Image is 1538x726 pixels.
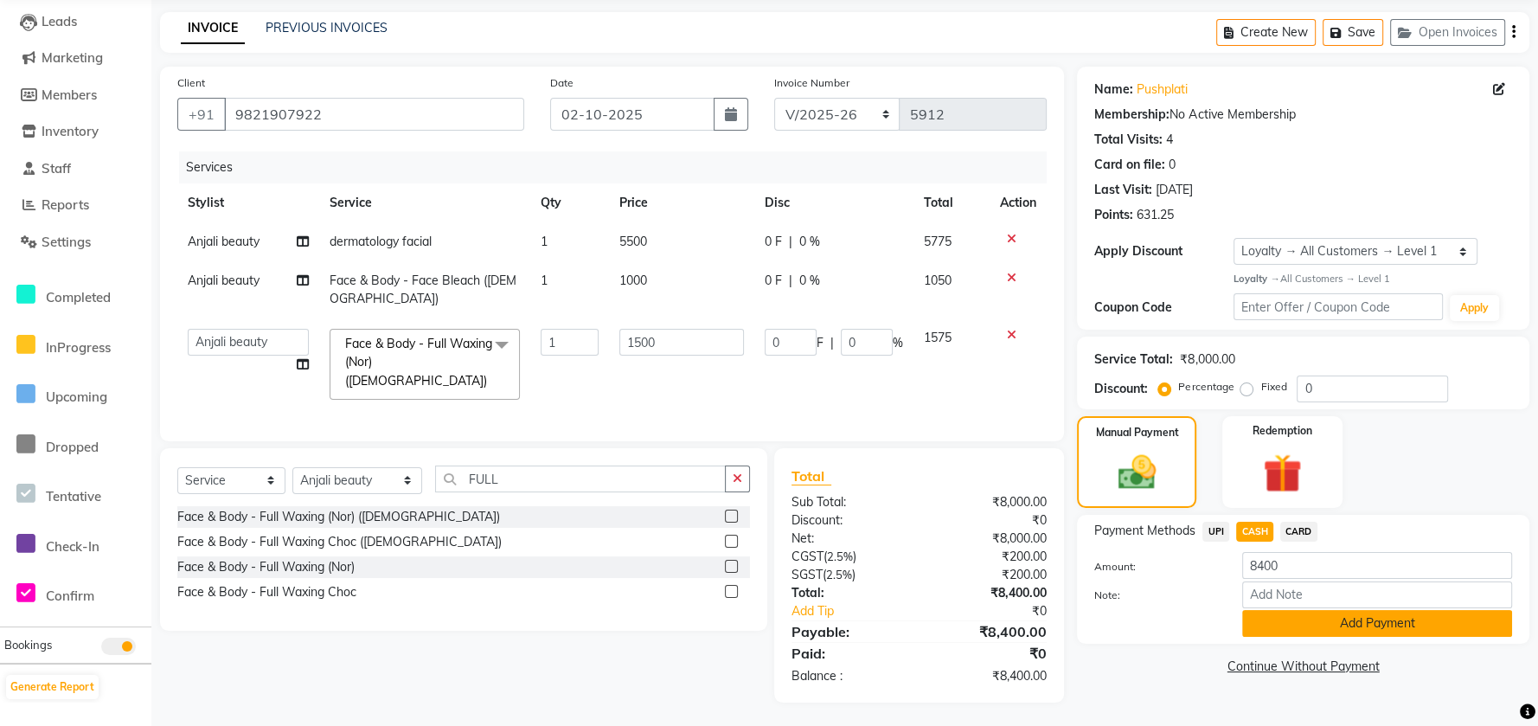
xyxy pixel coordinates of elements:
a: x [487,373,495,389]
th: Qty [530,183,609,222]
span: 1 [541,234,548,249]
span: Check-In [46,538,99,555]
div: ₹8,400.00 [920,584,1061,602]
span: Upcoming [46,389,107,405]
div: Face & Body - Full Waxing Choc [177,583,356,601]
div: Total: [779,584,920,602]
div: Payable: [779,621,920,642]
label: Note: [1081,588,1229,603]
span: 1575 [924,330,952,345]
div: Net: [779,530,920,548]
label: Client [177,75,205,91]
span: dermatology facial [330,234,432,249]
a: Pushplati [1137,80,1188,99]
span: Total [791,467,831,485]
span: SGST [791,567,823,582]
th: Action [990,183,1047,222]
span: Bookings [4,638,52,652]
div: 4 [1166,131,1173,149]
a: Marketing [4,48,147,68]
div: Card on file: [1094,156,1165,174]
span: Inventory [42,123,99,139]
div: Services [179,151,1060,183]
button: Generate Report [6,675,99,699]
label: Percentage [1178,379,1234,395]
a: Settings [4,233,147,253]
span: Anjali beauty [188,273,260,288]
span: Members [42,87,97,103]
div: Membership: [1094,106,1170,124]
div: ₹8,400.00 [920,621,1061,642]
div: Name: [1094,80,1133,99]
label: Invoice Number [774,75,849,91]
label: Amount: [1081,559,1229,575]
span: 2.5% [827,549,853,563]
span: 0 F [765,272,782,290]
div: Apply Discount [1094,242,1234,260]
strong: Loyalty → [1234,273,1279,285]
label: Date [550,75,574,91]
span: Reports [42,196,89,213]
span: Dropped [46,439,99,455]
span: Anjali beauty [188,234,260,249]
div: Total Visits: [1094,131,1163,149]
span: Face & Body - Face Bleach ([DEMOGRAPHIC_DATA]) [330,273,516,306]
th: Disc [754,183,913,222]
a: Reports [4,196,147,215]
button: Open Invoices [1390,19,1505,46]
a: Staff [4,159,147,179]
span: % [893,334,903,352]
div: ₹200.00 [920,566,1061,584]
th: Total [913,183,990,222]
input: Search by Name/Mobile/Email/Code [224,98,524,131]
div: Discount: [779,511,920,530]
input: Search or Scan [435,466,726,492]
th: Service [319,183,530,222]
span: 0 % [799,272,820,290]
div: Sub Total: [779,493,920,511]
img: _gift.svg [1251,449,1315,498]
div: Balance : [779,667,920,685]
span: Staff [42,160,71,177]
span: 1 [541,273,548,288]
div: ₹0 [943,602,1061,620]
div: ₹0 [920,511,1061,530]
span: CGST [791,549,823,564]
span: 0 % [799,233,820,251]
label: Manual Payment [1095,425,1178,440]
div: ( ) [779,548,920,566]
button: Create New [1216,19,1316,46]
span: InProgress [46,339,111,356]
div: Last Visit: [1094,181,1152,199]
div: Discount: [1094,380,1148,398]
a: PREVIOUS INVOICES [266,20,388,35]
span: CASH [1236,522,1273,542]
input: Amount [1242,552,1512,579]
span: Completed [46,289,111,305]
input: Add Note [1242,581,1512,608]
span: Confirm [46,588,94,604]
button: Apply [1450,295,1499,321]
span: CARD [1280,522,1317,542]
span: UPI [1202,522,1229,542]
button: Add Payment [1242,610,1512,637]
span: 2.5% [826,568,852,581]
div: ₹0 [920,643,1061,664]
span: 5775 [924,234,952,249]
div: 0 [1169,156,1176,174]
th: Stylist [177,183,319,222]
span: | [830,334,834,352]
button: Save [1323,19,1383,46]
a: Members [4,86,147,106]
div: Face & Body - Full Waxing (Nor) [177,558,355,576]
div: ₹8,000.00 [920,493,1061,511]
div: Coupon Code [1094,299,1234,317]
div: ₹8,000.00 [920,530,1061,548]
span: Leads [42,13,77,29]
a: Inventory [4,122,147,142]
div: 631.25 [1137,206,1174,224]
div: Service Total: [1094,350,1173,369]
div: ₹8,400.00 [920,667,1061,685]
span: Tentative [46,488,101,504]
button: +91 [177,98,226,131]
